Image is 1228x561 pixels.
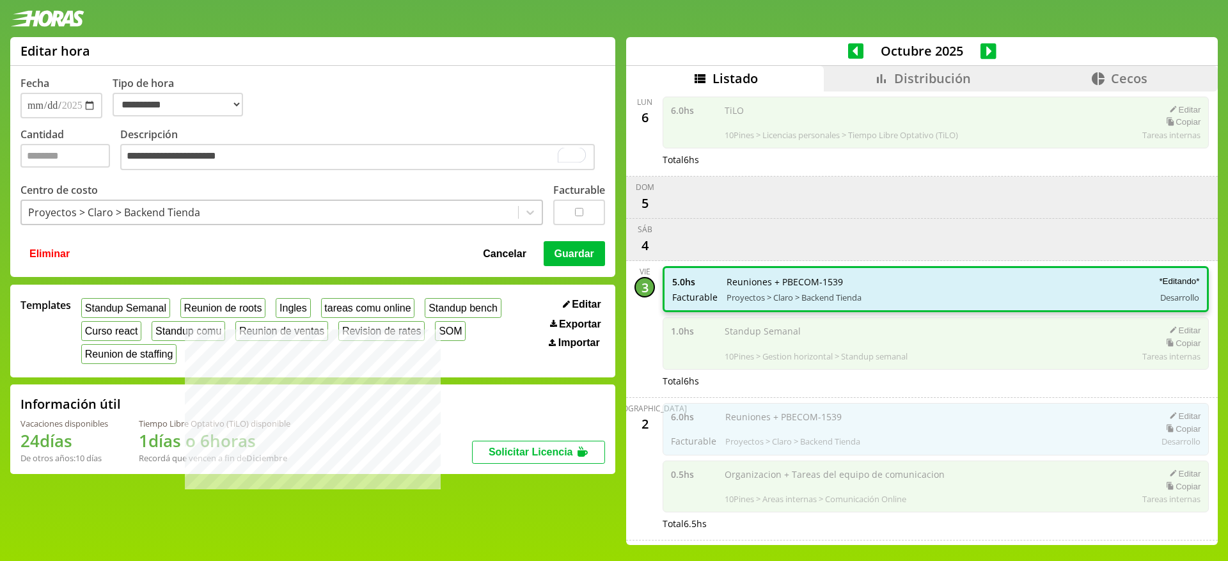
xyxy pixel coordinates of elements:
[479,241,530,265] button: Cancelar
[139,452,290,464] div: Recordá que vencen a fin de
[139,418,290,429] div: Tiempo Libre Optativo (TiLO) disponible
[634,414,655,434] div: 2
[81,344,177,364] button: Reunion de staffing
[634,193,655,213] div: 5
[20,418,108,429] div: Vacaciones disponibles
[276,298,310,318] button: Ingles
[113,93,243,116] select: Tipo de hora
[626,91,1218,543] div: scrollable content
[712,70,758,87] span: Listado
[663,375,1209,387] div: Total 6 hs
[544,241,605,265] button: Guardar
[20,298,71,312] span: Templates
[20,76,49,90] label: Fecha
[113,76,253,118] label: Tipo de hora
[20,395,121,413] h2: Información útil
[20,429,108,452] h1: 24 días
[634,107,655,128] div: 6
[472,441,605,464] button: Solicitar Licencia
[572,299,601,310] span: Editar
[26,241,74,265] button: Eliminar
[139,429,290,452] h1: 1 días o 6 horas
[235,321,328,341] button: Reunion de ventas
[634,235,655,255] div: 4
[559,319,601,330] span: Exportar
[120,144,595,171] textarea: To enrich screen reader interactions, please activate Accessibility in Grammarly extension settings
[20,183,98,197] label: Centro de costo
[894,70,971,87] span: Distribución
[180,298,265,318] button: Reunion de roots
[558,337,600,349] span: Importar
[28,205,200,219] div: Proyectos > Claro > Backend Tienda
[20,452,108,464] div: De otros años: 10 días
[120,127,605,174] label: Descripción
[636,182,654,193] div: dom
[602,403,687,414] div: [DEMOGRAPHIC_DATA]
[425,298,501,318] button: Standup bench
[546,318,605,331] button: Exportar
[20,144,110,168] input: Cantidad
[10,10,84,27] img: logotipo
[663,518,1209,530] div: Total 6.5 hs
[1111,70,1147,87] span: Cecos
[152,321,225,341] button: Standup comu
[637,97,652,107] div: lun
[553,183,605,197] label: Facturable
[663,154,1209,166] div: Total 6 hs
[338,321,425,341] button: Revision de rates
[640,266,650,277] div: vie
[638,224,652,235] div: sáb
[321,298,415,318] button: tareas comu online
[435,321,466,341] button: SOM
[559,298,605,311] button: Editar
[634,277,655,297] div: 3
[489,446,573,457] span: Solicitar Licencia
[20,42,90,59] h1: Editar hora
[81,321,141,341] button: Curso react
[246,452,287,464] b: Diciembre
[81,298,170,318] button: Standup Semanal
[863,42,980,59] span: Octubre 2025
[20,127,120,174] label: Cantidad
